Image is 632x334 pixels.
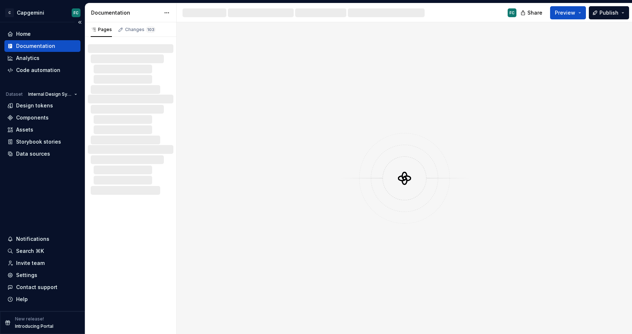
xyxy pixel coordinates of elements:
div: Settings [16,272,37,279]
div: Data sources [16,150,50,157]
span: 103 [146,27,155,33]
div: Invite team [16,259,45,267]
button: Internal Design System [25,89,80,99]
span: Publish [599,9,618,16]
button: Contact support [4,281,80,293]
a: Settings [4,269,80,281]
div: Changes [125,27,155,33]
a: Assets [4,124,80,136]
a: Design tokens [4,100,80,111]
div: Help [16,296,28,303]
button: Publish [589,6,629,19]
div: Home [16,30,31,38]
button: CCapgeminiFC [1,5,83,20]
div: Contact support [16,284,57,291]
a: Home [4,28,80,40]
div: Code automation [16,67,60,74]
p: Introducing Portal [15,323,53,329]
div: Documentation [91,9,160,16]
a: Data sources [4,148,80,160]
div: Storybook stories [16,138,61,145]
a: Analytics [4,52,80,64]
div: FC [74,10,79,16]
a: Documentation [4,40,80,52]
div: Analytics [16,54,39,62]
a: Components [4,112,80,124]
a: Invite team [4,257,80,269]
span: Preview [555,9,575,16]
button: Help [4,293,80,305]
span: Internal Design System [28,91,71,97]
p: New release! [15,316,44,322]
div: Notifications [16,235,49,243]
div: Design tokens [16,102,53,109]
div: Documentation [16,42,55,50]
div: Dataset [6,91,23,97]
button: Preview [550,6,586,19]
div: FC [509,10,515,16]
div: Assets [16,126,33,133]
div: Search ⌘K [16,247,44,255]
button: Search ⌘K [4,245,80,257]
button: Notifications [4,233,80,245]
span: Share [527,9,542,16]
a: Storybook stories [4,136,80,148]
button: Collapse sidebar [75,17,85,27]
a: Code automation [4,64,80,76]
button: Share [517,6,547,19]
div: Pages [91,27,112,33]
div: Capgemini [17,9,44,16]
div: Components [16,114,49,121]
div: C [5,8,14,17]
